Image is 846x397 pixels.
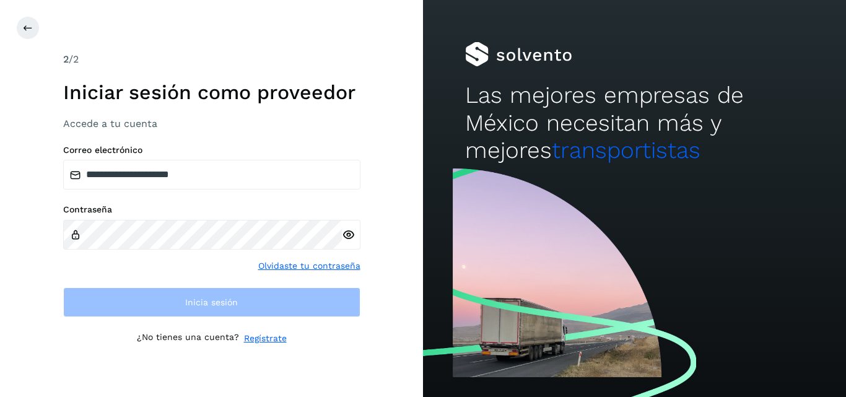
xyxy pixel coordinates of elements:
[63,145,360,155] label: Correo electrónico
[552,137,700,164] span: transportistas
[465,82,803,164] h2: Las mejores empresas de México necesitan más y mejores
[63,287,360,317] button: Inicia sesión
[63,118,360,129] h3: Accede a tu cuenta
[63,53,69,65] span: 2
[63,204,360,215] label: Contraseña
[185,298,238,307] span: Inicia sesión
[137,332,239,345] p: ¿No tienes una cuenta?
[63,81,360,104] h1: Iniciar sesión como proveedor
[63,52,360,67] div: /2
[244,332,287,345] a: Regístrate
[258,260,360,273] a: Olvidaste tu contraseña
